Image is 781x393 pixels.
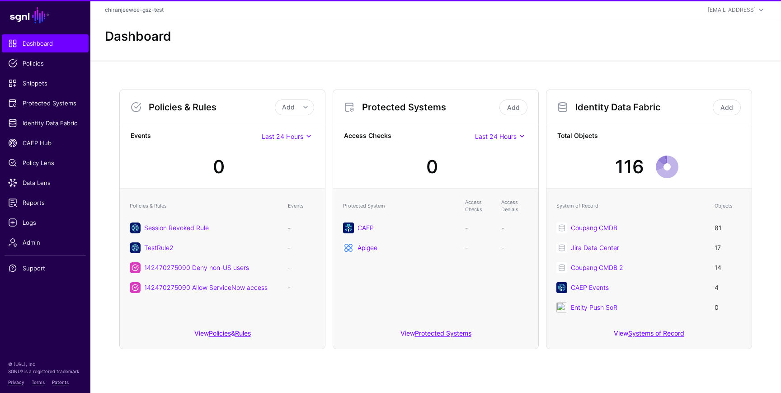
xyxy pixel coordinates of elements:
a: Entity Push SoR [571,303,617,311]
th: Objects [710,194,746,218]
td: - [461,238,497,258]
a: 142470275090 Allow ServiceNow access [144,284,268,291]
span: Support [8,264,82,273]
img: svg+xml;base64,PHN2ZyB3aWR0aD0iNjQiIGhlaWdodD0iNjQiIHZpZXdCb3g9IjAgMCA2NCA2NCIgZmlsbD0ibm9uZSIgeG... [343,242,354,253]
td: 4 [710,278,746,298]
a: Coupang CMDB [571,224,617,232]
a: 142470275090 Deny non-US users [144,264,249,271]
span: Add [282,103,295,111]
th: Events [283,194,320,218]
a: Identity Data Fabric [2,114,89,132]
a: Add [499,99,527,115]
a: Policy Lens [2,154,89,172]
a: Protected Systems [415,329,471,337]
a: Terms [32,379,45,385]
h3: Identity Data Fabric [575,102,711,113]
a: CAEP Events [571,284,609,291]
a: Patents [52,379,69,385]
div: 0 [426,153,438,180]
th: Access Denials [497,194,533,218]
th: Access Checks [461,194,497,218]
a: SGNL [5,5,85,25]
td: 14 [710,258,746,278]
a: chiranjeewee-gsz-test [105,6,164,13]
a: TestRule2 [144,244,174,251]
a: Systems of Record [628,329,684,337]
div: 0 [213,153,225,180]
strong: Events [131,131,262,142]
h3: Policies & Rules [149,102,275,113]
a: Policies [209,329,231,337]
td: - [497,218,533,238]
a: Session Revoked Rule [144,224,209,232]
img: svg+xml;base64,PHN2ZyB3aWR0aD0iNjQiIGhlaWdodD0iNjQiIHZpZXdCb3g9IjAgMCA2NCA2NCIgZmlsbD0ibm9uZSIgeG... [343,223,354,233]
a: Rules [235,329,251,337]
strong: Total Objects [557,131,741,142]
td: 0 [710,298,746,317]
a: Reports [2,194,89,212]
a: Jira Data Center [571,244,619,251]
span: Dashboard [8,39,82,48]
td: 17 [710,238,746,258]
p: SGNL® is a registered trademark [8,368,82,375]
strong: Access Checks [344,131,475,142]
span: Snippets [8,79,82,88]
th: Protected System [339,194,461,218]
a: Add [713,99,741,115]
span: Policies [8,59,82,68]
a: Logs [2,213,89,232]
th: System of Record [552,194,710,218]
span: Last 24 Hours [475,133,517,140]
a: Privacy [8,379,24,385]
img: svg+xml;base64,PHN2ZyB3aWR0aD0iNjQiIGhlaWdodD0iNjQiIHZpZXdCb3g9IjAgMCA2NCA2NCIgZmlsbD0ibm9uZSIgeG... [556,282,567,293]
h3: Protected Systems [362,102,498,113]
a: Data Lens [2,174,89,192]
span: Identity Data Fabric [8,118,82,128]
p: © [URL], Inc [8,360,82,368]
span: Admin [8,238,82,247]
span: Protected Systems [8,99,82,108]
h2: Dashboard [105,29,171,44]
a: Protected Systems [2,94,89,112]
div: View & [120,323,325,349]
img: svg+xml;base64,UEQ5NGJXd2dkbVZ5YzJsdmJqMGlNUzR3SWlCbGJtTnZaR2x1WnowaWRYUm1MVGdpUHo0S1BDRXRMU0JIWl... [556,302,567,313]
span: Last 24 Hours [262,133,303,140]
td: - [283,258,320,278]
td: - [497,238,533,258]
a: Snippets [2,74,89,92]
td: - [461,218,497,238]
a: CAEP Hub [2,134,89,152]
div: [EMAIL_ADDRESS] [708,6,756,14]
a: Dashboard [2,34,89,52]
span: Reports [8,198,82,207]
td: - [283,278,320,298]
div: View [546,323,752,349]
a: Coupang CMDB 2 [571,264,623,271]
a: Admin [2,233,89,251]
span: CAEP Hub [8,138,82,147]
span: Policy Lens [8,158,82,167]
th: Policies & Rules [125,194,283,218]
div: 116 [615,153,644,180]
a: Apigee [358,244,377,251]
div: View [333,323,538,349]
a: Policies [2,54,89,72]
td: - [283,218,320,238]
a: CAEP [358,224,374,232]
span: Data Lens [8,178,82,187]
td: 81 [710,218,746,238]
span: Logs [8,218,82,227]
td: - [283,238,320,258]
